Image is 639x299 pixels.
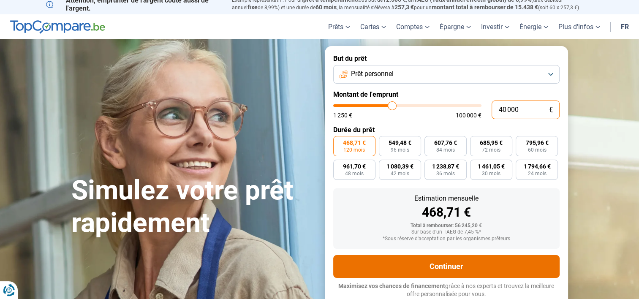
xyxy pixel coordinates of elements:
[345,171,364,176] span: 48 mois
[340,229,553,235] div: Sur base d'un TAEG de 7,45 %*
[553,14,605,39] a: Plus d'infos
[436,147,455,152] span: 84 mois
[333,126,560,134] label: Durée du prêt
[528,147,546,152] span: 60 mois
[333,90,560,98] label: Montant de l'emprunt
[435,14,476,39] a: Épargne
[436,171,455,176] span: 36 mois
[476,14,514,39] a: Investir
[71,174,315,239] h1: Simulez votre prêt rapidement
[528,171,546,176] span: 24 mois
[343,163,366,169] span: 961,70 €
[343,140,366,146] span: 468,71 €
[482,147,500,152] span: 72 mois
[340,236,553,242] div: *Sous réserve d'acceptation par les organismes prêteurs
[333,54,560,63] label: But du prêt
[523,163,550,169] span: 1 794,66 €
[333,255,560,278] button: Continuer
[351,69,394,79] span: Prêt personnel
[343,147,365,152] span: 120 mois
[333,65,560,84] button: Prêt personnel
[355,14,391,39] a: Cartes
[432,163,459,169] span: 1 238,87 €
[247,4,258,11] span: fixe
[323,14,355,39] a: Prêts
[340,206,553,219] div: 468,71 €
[514,14,553,39] a: Énergie
[391,171,409,176] span: 42 mois
[333,112,352,118] span: 1 250 €
[525,140,548,146] span: 795,96 €
[391,14,435,39] a: Comptes
[386,163,413,169] span: 1 080,39 €
[394,4,414,11] span: 257,3 €
[480,140,503,146] span: 685,95 €
[10,20,105,34] img: TopCompare
[333,282,560,299] p: grâce à nos experts et trouvez la meilleure offre personnalisée pour vous.
[340,195,553,202] div: Estimation mensuelle
[338,283,445,289] span: Maximisez vos chances de financement
[389,140,411,146] span: 549,48 €
[456,112,481,118] span: 100 000 €
[315,4,337,11] span: 60 mois
[391,147,409,152] span: 96 mois
[616,14,634,39] a: fr
[432,4,538,11] span: montant total à rembourser de 15.438 €
[549,106,553,114] span: €
[478,163,505,169] span: 1 461,05 €
[434,140,457,146] span: 607,76 €
[482,171,500,176] span: 30 mois
[340,223,553,229] div: Total à rembourser: 56 245,20 €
